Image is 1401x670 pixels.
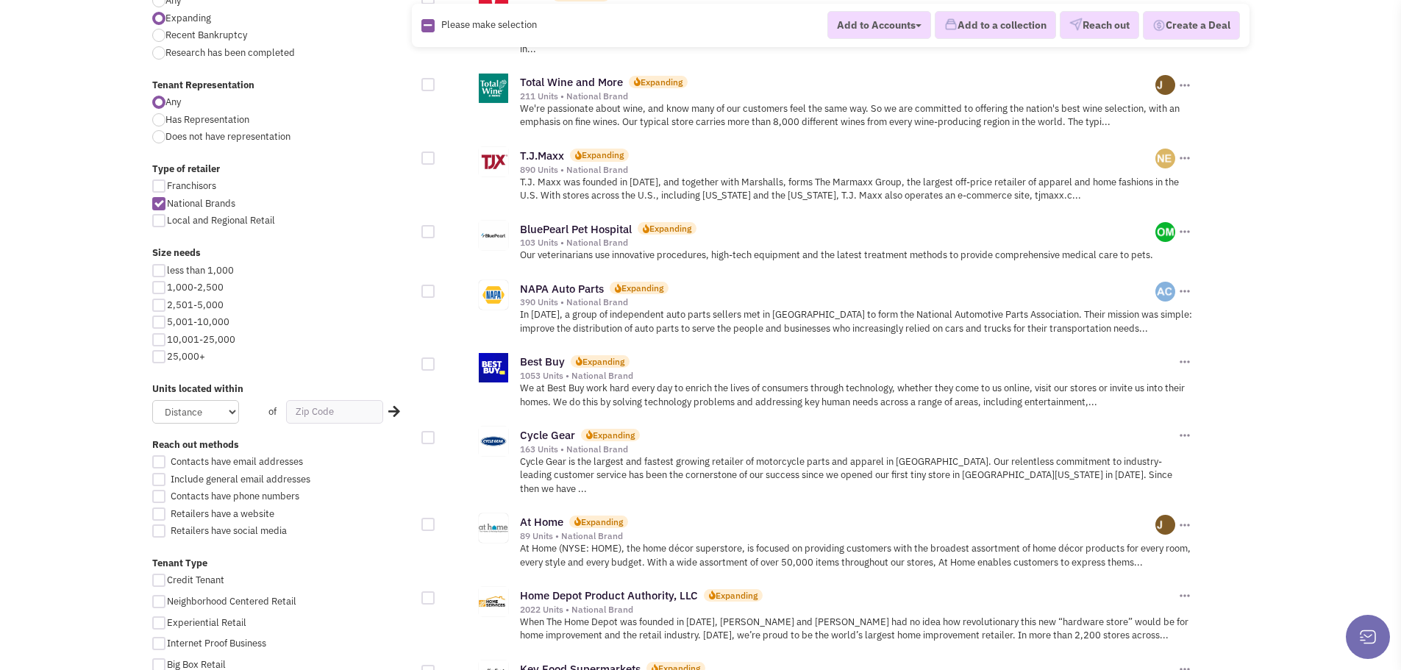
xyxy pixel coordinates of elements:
img: -zXkTvmoEUeURqrwjddz2A.png [1155,515,1175,535]
span: Expanding [165,12,211,24]
span: Retailers have social media [171,524,287,537]
label: Tenant Representation [152,79,413,93]
span: Neighborhood Centered Retail [167,595,296,607]
button: Create a Deal [1143,11,1240,40]
div: 89 Units • National Brand [520,530,1156,542]
span: Any [165,96,181,108]
img: Ku9vnduWdkyfaNeSZl8teQ.png [1155,282,1175,302]
div: 211 Units • National Brand [520,90,1156,102]
div: Expanding [582,149,624,161]
span: Include general email addresses [171,473,310,485]
span: Does not have representation [165,130,290,143]
span: 10,001-25,000 [167,333,235,346]
a: T.J.Maxx [520,149,564,163]
div: 163 Units • National Brand [520,443,1176,455]
button: Reach out [1060,12,1139,40]
span: 5,001-10,000 [167,316,229,328]
label: Size needs [152,246,413,260]
div: 2022 Units • National Brand [520,604,1176,616]
p: At Home (NYSE: HOME), the home décor superstore, is focused on providing customers with the broad... [520,542,1193,569]
img: 8L0peW64oUeuVHB06xwtgw.png [1155,222,1175,242]
p: Our veterinarians use innovative procedures, high-tech equipment and the latest treatment methods... [520,249,1193,263]
label: Type of retailer [152,163,413,177]
span: Contacts have email addresses [171,455,303,468]
div: Expanding [649,222,691,235]
img: Deal-Dollar.png [1152,18,1166,34]
span: Has Representation [165,113,249,126]
div: 390 Units • National Brand [520,296,1156,308]
span: Please make selection [441,18,537,31]
input: Zip Code [286,400,383,424]
div: Expanding [641,76,682,88]
p: We're passionate about wine, and know many of our customers feel the same way. So we are committe... [520,102,1193,129]
img: Rectangle.png [421,19,435,32]
a: Cycle Gear [520,428,575,442]
img: VectorPaper_Plane.png [1069,18,1083,32]
span: Franchisors [167,179,216,192]
span: 1,000-2,500 [167,281,224,293]
div: Expanding [716,589,757,602]
p: In [DATE], a group of independent auto parts sellers met in [GEOGRAPHIC_DATA] to form the Nationa... [520,308,1193,335]
p: When The Home Depot was founded in [DATE], [PERSON_NAME] and [PERSON_NAME] had no idea how revolu... [520,616,1193,643]
div: Expanding [593,429,635,441]
span: Retailers have a website [171,507,274,520]
span: Contacts have phone numbers [171,490,299,502]
div: Expanding [621,282,663,294]
a: NAPA Auto Parts [520,282,604,296]
p: Cycle Gear is the largest and fastest growing retailer of motorcycle parts and apparel in [GEOGRA... [520,455,1193,496]
label: Tenant Type [152,557,413,571]
span: National Brands [167,197,235,210]
div: Expanding [581,516,623,528]
div: 890 Units • National Brand [520,164,1156,176]
label: Units located within [152,382,413,396]
img: icon-collection-lavender.png [944,18,958,32]
div: 103 Units • National Brand [520,237,1156,249]
div: 1053 Units • National Brand [520,370,1176,382]
div: Expanding [582,355,624,368]
a: Best Buy [520,354,565,368]
span: Credit Tenant [167,574,224,586]
span: 2,501-5,000 [167,299,224,311]
button: Add to Accounts [827,11,931,39]
label: Reach out methods [152,438,413,452]
img: jW8AIJIPsE6Qudy57lXv1A.png [1155,149,1175,168]
a: Home Depot Product Authority, LLC [520,588,698,602]
span: Research has been completed [165,46,295,59]
button: Add to a collection [935,12,1056,40]
span: 25,000+ [167,350,205,363]
span: Recent Bankruptcy [165,29,247,41]
span: Experiential Retail [167,616,246,629]
div: Search Nearby [379,402,402,421]
p: T.J. Maxx was founded in [DATE], and together with Marshalls, forms The Marmaxx Group, the larges... [520,176,1193,203]
span: less than 1,000 [167,264,234,277]
a: At Home [520,515,563,529]
span: Local and Regional Retail [167,214,275,227]
a: Total Wine and More [520,75,623,89]
span: of [268,405,277,418]
a: BluePearl Pet Hospital [520,222,632,236]
p: We at Best Buy work hard every day to enrich the lives of consumers through technology, whether t... [520,382,1193,409]
span: Internet Proof Business [167,637,266,649]
img: -zXkTvmoEUeURqrwjddz2A.png [1155,75,1175,95]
